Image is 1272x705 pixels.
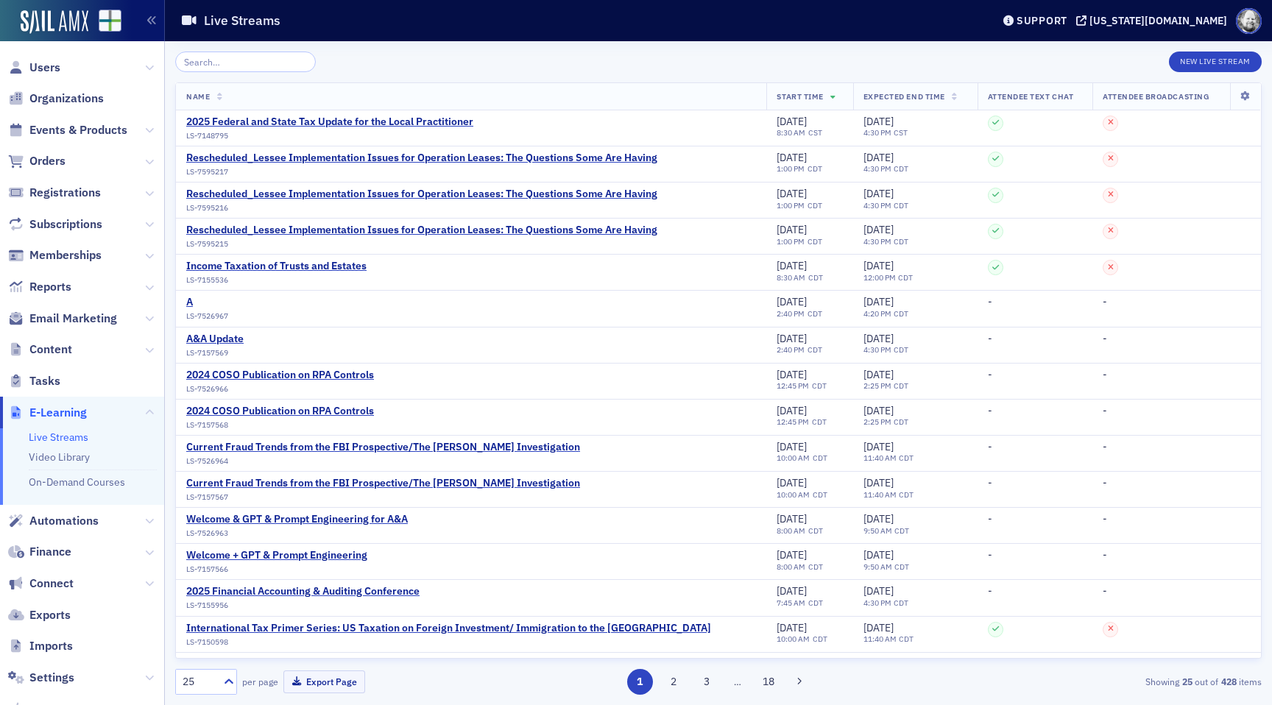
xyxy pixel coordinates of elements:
[891,380,909,391] span: CDT
[777,584,807,598] span: [DATE]
[891,200,909,210] span: CDT
[988,369,1082,382] div: -
[988,91,1073,102] span: Attendee Text Chat
[204,12,280,29] h1: Live Streams
[8,513,99,529] a: Automations
[8,279,71,295] a: Reports
[777,187,807,200] span: [DATE]
[777,344,805,355] time: 2:40 PM
[777,561,805,572] time: 8:00 AM
[1103,513,1251,526] div: -
[88,10,121,35] a: View Homepage
[897,634,914,644] span: CDT
[1103,296,1251,309] div: -
[777,634,810,644] time: 10:00 AM
[29,311,117,327] span: Email Marketing
[186,333,244,346] a: A&A Update
[29,341,72,358] span: Content
[186,260,367,273] div: Income Taxation of Trusts and Estates
[186,116,473,129] a: 2025 Federal and State Tax Update for the Local Practitioner
[8,341,72,358] a: Content
[1103,585,1251,598] div: -
[186,564,228,574] span: LS-7157566
[186,405,374,418] a: 2024 COSO Publication on RPA Controls
[777,163,805,174] time: 1:00 PM
[186,492,228,502] span: LS-7157567
[810,453,827,463] span: CDT
[863,404,894,417] span: [DATE]
[777,272,805,283] time: 8:30 AM
[805,272,823,283] span: CDT
[756,669,782,695] button: 18
[29,670,74,686] span: Settings
[186,311,228,321] span: LS-7526967
[186,188,657,201] div: Rescheduled_Lessee Implementation Issues for Operation Leases: The Questions Some Are Having
[186,456,228,466] span: LS-7526964
[777,525,805,536] time: 8:00 AM
[863,200,891,210] time: 4:30 PM
[777,489,810,500] time: 10:00 AM
[988,513,1082,526] div: -
[186,477,580,490] div: Current Fraud Trends from the FBI Prospective/The [PERSON_NAME] Investigation
[988,333,1082,346] div: -
[1236,8,1262,34] span: Profile
[863,163,891,174] time: 4:30 PM
[1089,14,1227,27] div: [US_STATE][DOMAIN_NAME]
[694,669,720,695] button: 3
[8,247,102,263] a: Memberships
[777,657,807,670] span: [DATE]
[863,453,897,463] time: 11:40 AM
[29,91,104,107] span: Organizations
[777,512,807,525] span: [DATE]
[1179,675,1195,688] strong: 25
[29,405,87,421] span: E-Learning
[186,348,228,358] span: LS-7157569
[1103,441,1251,454] div: -
[891,163,909,174] span: CDT
[186,224,657,237] a: Rescheduled_Lessee Implementation Issues for Operation Leases: The Questions Some Are Having
[777,417,809,427] time: 12:45 PM
[810,634,827,644] span: CDT
[988,549,1082,562] div: -
[863,332,894,345] span: [DATE]
[186,203,228,213] span: LS-7595216
[805,127,822,138] span: CST
[8,311,117,327] a: Email Marketing
[863,308,891,319] time: 4:20 PM
[8,122,127,138] a: Events & Products
[891,236,909,247] span: CDT
[186,658,295,671] a: New Tax Acts in [DATE]
[186,441,580,454] a: Current Fraud Trends from the FBI Prospective/The [PERSON_NAME] Investigation
[891,598,909,608] span: CDT
[29,431,88,444] a: Live Streams
[988,296,1082,309] div: -
[863,187,894,200] span: [DATE]
[1218,675,1239,688] strong: 428
[809,380,827,391] span: CDT
[627,669,653,695] button: 1
[863,657,894,670] span: [DATE]
[863,476,894,489] span: [DATE]
[777,308,805,319] time: 2:40 PM
[660,669,686,695] button: 2
[777,598,805,608] time: 7:45 AM
[805,525,823,536] span: CDT
[8,185,101,201] a: Registrations
[897,489,914,500] span: CDT
[863,598,891,608] time: 4:30 PM
[1076,15,1232,26] button: [US_STATE][DOMAIN_NAME]
[863,259,894,272] span: [DATE]
[29,279,71,295] span: Reports
[29,216,102,233] span: Subscriptions
[186,369,374,382] div: 2024 COSO Publication on RPA Controls
[863,634,897,644] time: 11:40 AM
[863,621,894,634] span: [DATE]
[863,561,892,572] time: 9:50 AM
[186,296,228,309] a: A
[21,10,88,34] img: SailAMX
[8,405,87,421] a: E-Learning
[863,584,894,598] span: [DATE]
[777,91,823,102] span: Start Time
